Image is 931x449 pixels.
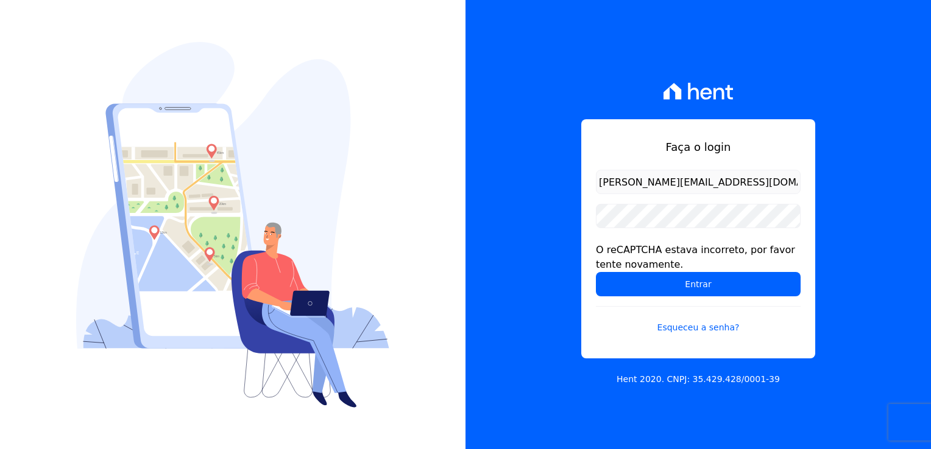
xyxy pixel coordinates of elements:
[596,243,801,272] div: O reCAPTCHA estava incorreto, por favor tente novamente.
[76,42,389,408] img: Login
[596,170,801,194] input: Email
[596,139,801,155] h1: Faça o login
[596,272,801,296] input: Entrar
[596,306,801,334] a: Esqueceu a senha?
[617,373,780,386] p: Hent 2020. CNPJ: 35.429.428/0001-39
